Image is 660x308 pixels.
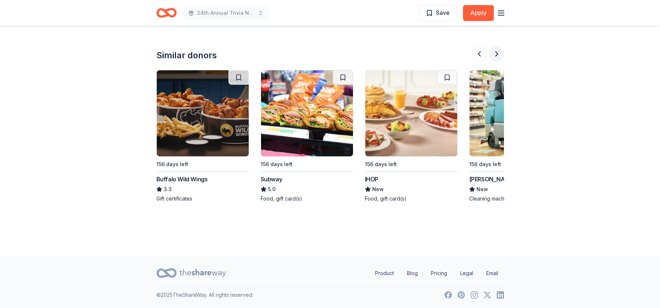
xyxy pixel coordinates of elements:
div: Subway [261,175,282,183]
a: Email [480,266,504,280]
div: Cleaning machines [469,195,562,202]
button: Apply [463,5,494,21]
div: IHOP [365,175,378,183]
a: Home [156,4,177,21]
button: 24th Annual Trivia Night [182,6,269,20]
a: Blog [401,266,424,280]
button: Save [418,5,457,21]
div: [PERSON_NAME] [469,175,515,183]
div: 156 days left [156,160,188,169]
a: Pricing [425,266,453,280]
span: New [476,185,488,194]
span: 5.0 [268,185,276,194]
div: 156 days left [365,160,397,169]
img: Image for Subway [261,70,353,156]
a: Image for Tennant156 days leftOnline app[PERSON_NAME]NewCleaning machines [469,70,562,202]
a: Legal [454,266,479,280]
span: 24th Annual Trivia Night [197,9,255,17]
div: Food, gift card(s) [365,195,458,202]
img: Image for IHOP [365,70,457,156]
div: Gift certificates [156,195,249,202]
span: New [372,185,384,194]
div: 156 days left [469,160,501,169]
img: Image for Buffalo Wild Wings [157,70,249,156]
div: 156 days left [261,160,293,169]
img: Image for Tennant [470,70,562,156]
a: Image for Subway156 days leftSubway5.0Food, gift card(s) [261,70,353,202]
a: Image for IHOP156 days leftIHOPNewFood, gift card(s) [365,70,458,202]
p: © 2025 TheShareWay. All rights reserved. [156,291,253,299]
a: Image for Buffalo Wild Wings156 days leftBuffalo Wild Wings3.3Gift certificates [156,70,249,202]
div: Buffalo Wild Wings [156,175,208,183]
nav: quick links [369,266,504,280]
span: 3.3 [164,185,172,194]
div: Similar donors [156,50,217,61]
span: Save [436,8,450,17]
div: Food, gift card(s) [261,195,353,202]
a: Product [369,266,400,280]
